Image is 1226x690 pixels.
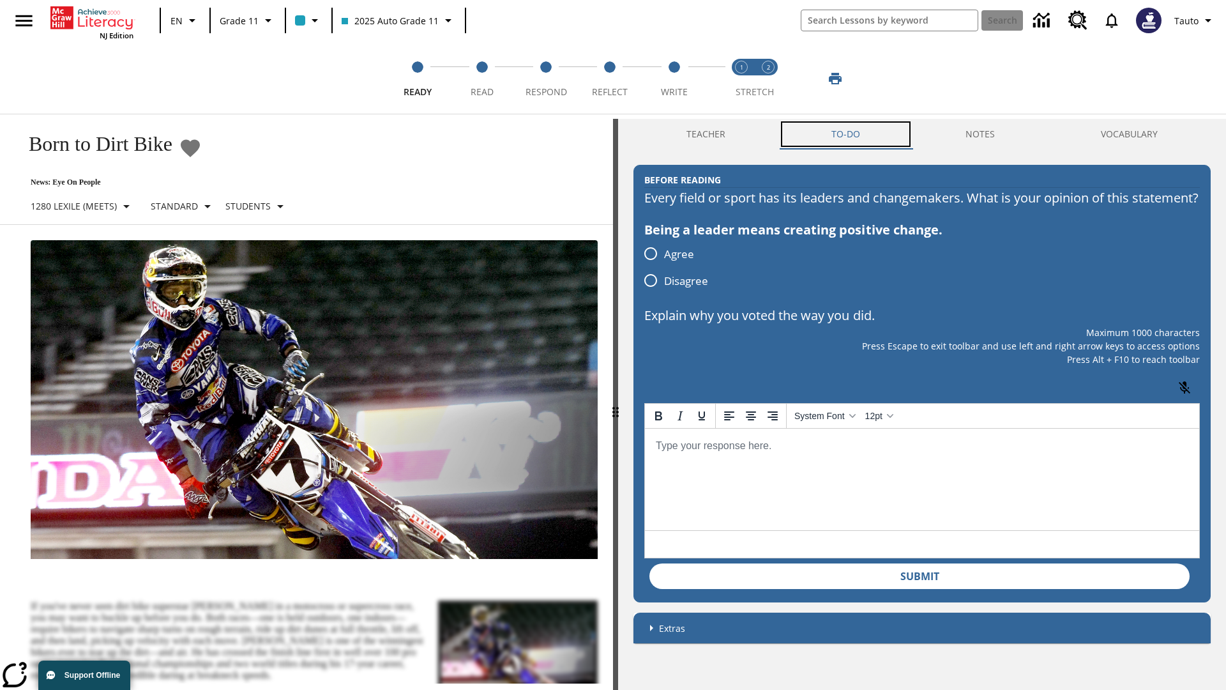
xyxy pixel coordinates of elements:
button: Italic [669,405,691,427]
span: Respond [526,86,567,98]
button: Grade: Grade 11, Select a grade [215,9,281,32]
span: NJ Edition [100,31,133,40]
p: Maximum 1000 characters [644,326,1200,339]
span: Ready [404,86,432,98]
p: News: Eye On People [15,178,293,187]
button: Class: 2025 Auto Grade 11, Select your class [337,9,461,32]
button: Class color is light blue. Change class color [290,9,328,32]
span: System Font [794,411,845,421]
button: Read step 2 of 5 [444,43,518,114]
p: 1280 Lexile (Meets) [31,199,117,213]
button: Stretch Respond step 2 of 2 [750,43,787,114]
span: 2025 Auto Grade 11 [342,14,439,27]
button: Click to activate and allow voice recognition [1169,372,1200,403]
button: Align left [718,405,740,427]
iframe: Rich Text Area. Press ALT-0 for help. [645,429,1199,530]
button: Fonts [789,405,860,427]
button: Submit [649,563,1190,589]
span: Support Offline [64,671,120,680]
button: Profile/Settings [1169,9,1221,32]
span: EN [170,14,183,27]
button: Underline [691,405,713,427]
button: Font sizes [860,405,898,427]
div: Home [50,4,133,40]
button: Teacher [633,119,778,149]
a: Notifications [1095,4,1128,37]
p: Press Escape to exit toolbar and use left and right arrow keys to access options [644,339,1200,353]
button: Align center [740,405,762,427]
button: Bold [647,405,669,427]
div: poll [644,240,718,294]
button: Select Student [220,195,293,218]
button: Respond step 3 of 5 [509,43,583,114]
a: Data Center [1025,3,1061,38]
div: Instructional Panel Tabs [633,119,1211,149]
button: Align right [762,405,783,427]
button: Print [815,67,856,90]
button: Write step 5 of 5 [637,43,711,114]
div: Being a leader means creating positive change. [644,220,1200,240]
button: Select Lexile, 1280 Lexile (Meets) [26,195,139,218]
div: Every field or sport has its leaders and changemakers. What is your opinion of this statement? [644,188,1200,208]
span: Disagree [664,273,708,289]
button: Scaffolds, Standard [146,195,220,218]
p: Students [225,199,271,213]
text: 2 [767,63,770,72]
span: 12pt [865,411,882,421]
p: Extras [659,622,685,635]
button: Support Offline [38,661,130,690]
span: Agree [664,246,694,263]
div: Extras [633,613,1211,643]
span: Write [661,86,688,98]
button: TO-DO [778,119,913,149]
button: Ready step 1 of 5 [381,43,455,114]
button: Language: EN, Select a language [165,9,206,32]
p: Press Alt + F10 to reach toolbar [644,353,1200,366]
h2: Before Reading [644,173,721,187]
p: Standard [151,199,198,213]
input: search field [801,10,978,31]
div: activity [618,119,1226,690]
span: Reflect [592,86,628,98]
span: Grade 11 [220,14,259,27]
span: STRETCH [736,86,774,98]
span: Tauto [1174,14,1199,27]
button: NOTES [913,119,1048,149]
span: Read [471,86,494,98]
button: Select a new avatar [1128,4,1169,37]
div: Press Enter or Spacebar and then press right and left arrow keys to move the slider [613,119,618,690]
h1: Born to Dirt Bike [15,132,172,156]
button: Open side menu [5,2,43,40]
p: Explain why you voted the way you did. [644,305,1200,326]
text: 1 [740,63,743,72]
img: Avatar [1136,8,1162,33]
img: Motocross racer James Stewart flies through the air on his dirt bike. [31,240,598,560]
button: Stretch Read step 1 of 2 [723,43,760,114]
button: VOCABULARY [1048,119,1211,149]
button: Add to Favorites - Born to Dirt Bike [179,137,202,159]
button: Reflect step 4 of 5 [573,43,647,114]
a: Resource Center, Will open in new tab [1061,3,1095,38]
